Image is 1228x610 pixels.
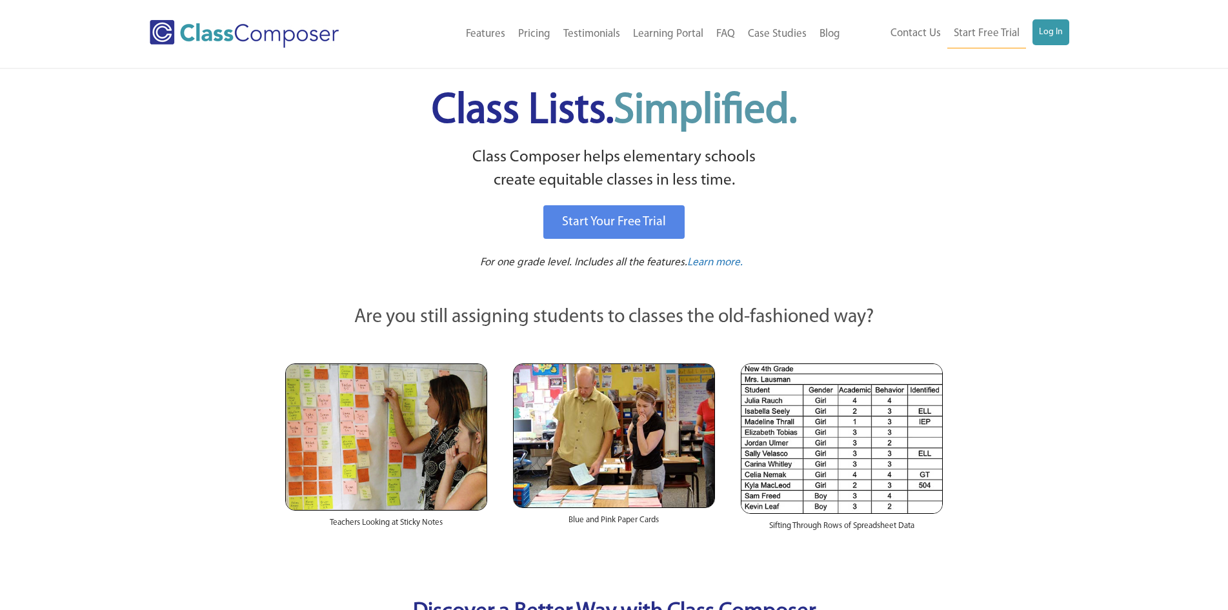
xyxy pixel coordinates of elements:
[459,20,512,48] a: Features
[285,363,487,511] img: Teachers Looking at Sticky Notes
[741,20,813,48] a: Case Studies
[392,20,847,48] nav: Header Menu
[710,20,741,48] a: FAQ
[627,20,710,48] a: Learning Portal
[884,19,947,48] a: Contact Us
[741,514,943,545] div: Sifting Through Rows of Spreadsheet Data
[512,20,557,48] a: Pricing
[741,363,943,514] img: Spreadsheets
[614,90,797,132] span: Simplified.
[285,511,487,542] div: Teachers Looking at Sticky Notes
[557,20,627,48] a: Testimonials
[687,255,743,271] a: Learn more.
[480,257,687,268] span: For one grade level. Includes all the features.
[847,19,1069,48] nav: Header Menu
[687,257,743,268] span: Learn more.
[813,20,847,48] a: Blog
[947,19,1026,48] a: Start Free Trial
[1032,19,1069,45] a: Log In
[283,146,945,193] p: Class Composer helps elementary schools create equitable classes in less time.
[562,216,666,229] span: Start Your Free Trial
[150,20,339,48] img: Class Composer
[513,363,715,507] img: Blue and Pink Paper Cards
[513,508,715,539] div: Blue and Pink Paper Cards
[285,303,943,332] p: Are you still assigning students to classes the old-fashioned way?
[432,90,797,132] span: Class Lists.
[543,205,685,239] a: Start Your Free Trial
